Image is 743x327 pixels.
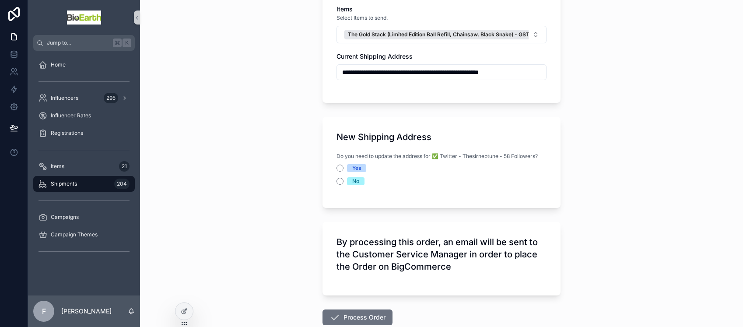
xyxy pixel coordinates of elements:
a: Registrations [33,125,135,141]
span: Current Shipping Address [336,53,413,60]
div: 21 [119,161,130,172]
a: Home [33,57,135,73]
span: Items [51,163,64,170]
a: Influencer Rates [33,108,135,123]
iframe: Spotlight [1,42,17,58]
span: Campaigns [51,214,79,221]
span: Influencer Rates [51,112,91,119]
button: Jump to...K [33,35,135,51]
div: Yes [352,164,361,172]
span: Registrations [51,130,83,137]
img: App logo [67,11,101,25]
p: [PERSON_NAME] [61,307,112,316]
span: The Gold Stack (Limited Edition Ball Refill, Chainsaw, Black Snake) - GSTACK [348,31,540,38]
div: scrollable content [28,51,140,270]
h1: By processing this order, an email will be sent to the Customer Service Manager in order to place... [336,236,547,273]
span: Home [51,61,66,68]
span: Campaign Themes [51,231,98,238]
a: Shipments204 [33,176,135,192]
div: 204 [114,179,130,189]
span: Influencers [51,95,78,102]
span: K [123,39,130,46]
span: Select Items to send. [336,14,388,21]
a: Influencers295 [33,90,135,106]
a: Items21 [33,158,135,174]
button: Select Button [336,26,547,43]
span: Jump to... [47,39,109,46]
h1: New Shipping Address [336,131,431,143]
span: F [42,306,46,316]
span: Shipments [51,180,77,187]
button: Unselect 35 [344,30,553,39]
span: Items [336,5,353,13]
span: Do you need to update the address for ✅ Twitter - Thesirneptune - 58 Followers? [336,153,538,160]
div: 295 [104,93,118,103]
div: No [352,177,359,185]
button: Process Order [322,309,393,325]
a: Campaigns [33,209,135,225]
a: Campaign Themes [33,227,135,243]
